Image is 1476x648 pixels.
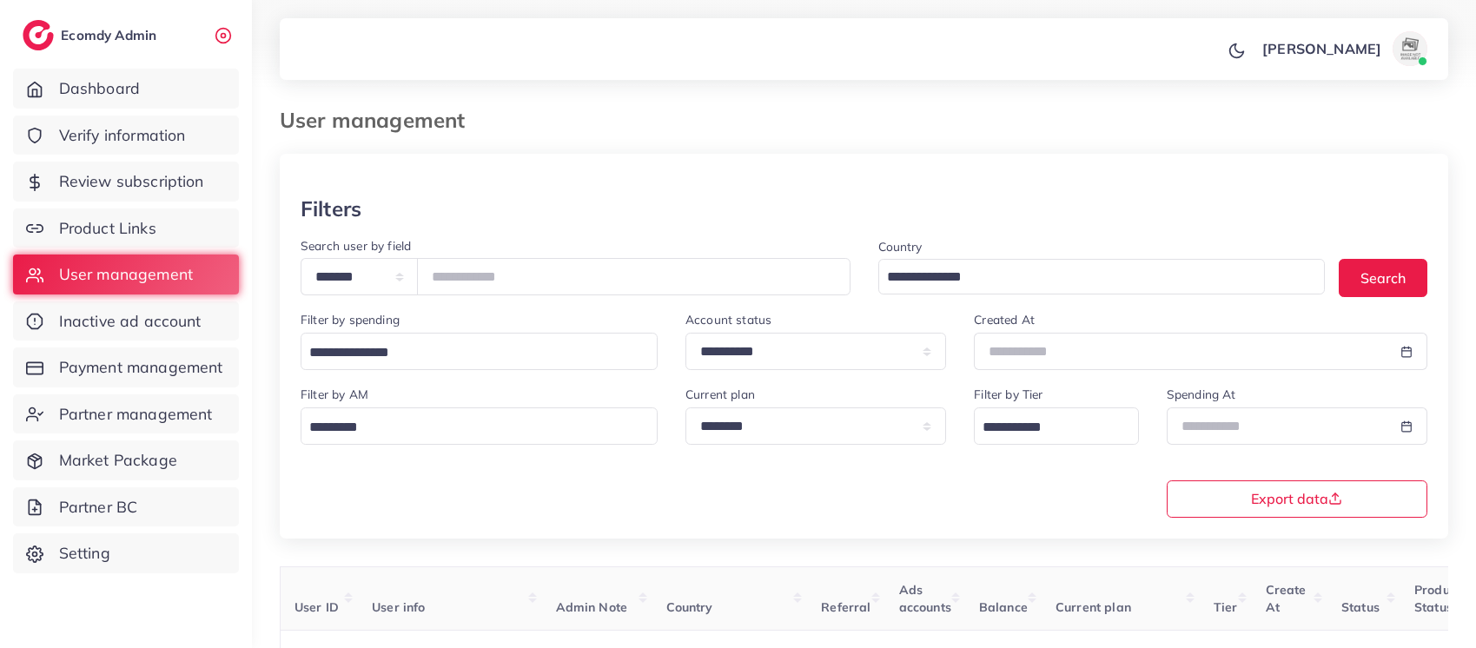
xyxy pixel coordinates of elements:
button: Search [1339,259,1427,296]
input: Search for option [303,414,635,441]
img: logo [23,20,54,50]
span: User ID [295,599,339,615]
a: Inactive ad account [13,301,239,341]
label: Created At [974,311,1035,328]
span: Referral [821,599,870,615]
label: Filter by AM [301,386,368,403]
div: Search for option [878,259,1326,294]
span: Inactive ad account [59,310,202,333]
input: Search for option [976,414,1116,441]
span: Balance [979,599,1028,615]
label: Search user by field [301,237,411,255]
label: Filter by spending [301,311,400,328]
span: Dashboard [59,77,140,100]
span: Partner management [59,403,213,426]
h3: User management [280,108,479,133]
div: Search for option [301,333,658,370]
span: User management [59,263,193,286]
a: Partner BC [13,487,239,527]
span: Ads accounts [899,582,951,615]
span: Payment management [59,356,223,379]
span: Create At [1266,582,1307,615]
a: User management [13,255,239,294]
label: Country [878,238,923,255]
span: Export data [1251,492,1342,506]
h2: Ecomdy Admin [61,27,161,43]
img: avatar [1393,31,1427,66]
button: Export data [1167,480,1427,518]
input: Search for option [881,264,1303,291]
div: Search for option [974,407,1139,445]
span: Product Status [1414,582,1460,615]
span: Setting [59,542,110,565]
a: Verify information [13,116,239,155]
label: Account status [685,311,771,328]
span: Status [1341,599,1380,615]
span: Verify information [59,124,186,147]
label: Spending At [1167,386,1236,403]
label: Current plan [685,386,755,403]
a: Review subscription [13,162,239,202]
span: Partner BC [59,496,138,519]
a: Partner management [13,394,239,434]
label: Filter by Tier [974,386,1042,403]
span: User info [372,599,425,615]
a: logoEcomdy Admin [23,20,161,50]
span: Product Links [59,217,156,240]
a: Dashboard [13,69,239,109]
input: Search for option [303,340,635,367]
span: Market Package [59,449,177,472]
span: Current plan [1056,599,1131,615]
a: Product Links [13,208,239,248]
span: Review subscription [59,170,204,193]
span: Country [666,599,713,615]
a: [PERSON_NAME]avatar [1253,31,1434,66]
p: [PERSON_NAME] [1262,38,1381,59]
div: Search for option [301,407,658,445]
span: Tier [1214,599,1238,615]
h3: Filters [301,196,361,222]
a: Market Package [13,440,239,480]
a: Payment management [13,347,239,387]
span: Admin Note [556,599,628,615]
a: Setting [13,533,239,573]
